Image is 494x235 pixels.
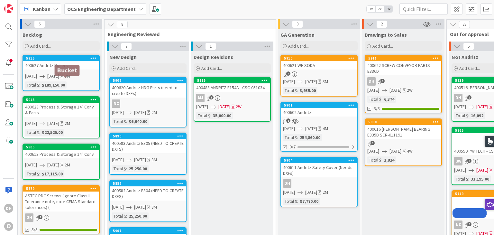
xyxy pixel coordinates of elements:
[110,133,186,153] div: 5890400583 Andritz E305 (NEED TO CREATE DXFS)
[381,96,382,103] span: :
[38,215,42,219] span: 1
[305,189,317,196] span: [DATE]
[113,181,186,186] div: 5889
[469,175,491,183] div: 33,195.00
[236,103,242,110] div: 2W
[113,78,186,83] div: 5909
[23,144,99,158] div: 5905400613 Process & Storage 14" Conv
[281,108,357,117] div: 400602 Andritz
[454,103,466,110] span: [DATE]
[297,134,298,141] span: :
[23,55,99,70] div: 5915400627 Andritz Rollers
[23,186,99,211] div: 5779ASTEC PDC Screws (Ignore Class II Tolerance note, note CEMA Standard tolerances) (
[126,118,127,125] span: :
[374,105,380,112] span: 3/3
[211,112,233,119] div: 35,000.00
[39,129,40,136] span: :
[196,112,210,119] div: Total $
[194,94,270,102] div: MJ
[365,55,442,113] a: 5911400622 SCREW CONVEYOR PARTS E336DDH[DATE][DATE]2WTotal $:6,3743/3
[112,212,126,220] div: Total $
[407,87,413,94] div: 2W
[23,97,99,117] div: 5913400623 Process & Storage 14" Conv & Parts
[399,3,448,15] input: Quick Filter...
[194,83,270,92] div: 400483 ANDRITZ E154A= CSC-051034
[33,5,50,13] span: Kanban
[407,148,413,155] div: 4W
[151,204,157,211] div: 3M
[297,87,298,94] span: :
[286,71,290,76] span: 4
[127,118,149,125] div: $6,040.00
[30,43,51,49] span: Add Card...
[117,21,128,28] span: 8
[26,56,99,61] div: 5915
[454,175,468,183] div: Total $
[468,112,469,119] span: :
[39,170,40,177] span: :
[4,4,13,13] img: Visit kanbanzone.com
[65,120,70,127] div: 2M
[134,156,146,163] span: [DATE]
[205,42,216,50] span: 1
[126,165,127,172] span: :
[454,157,462,165] div: BW
[283,134,297,141] div: Total $
[284,103,357,108] div: 5901
[23,96,100,138] a: 5913400623 Process & Storage 14" Conv & Parts[DATE][DATE]2MTotal $:$22,525.00
[281,102,357,117] div: 5901400602 Andritz
[196,94,205,102] div: MJ
[194,77,271,122] a: 5815400483 ANDRITZ E154A= CSC-051034MJ[DATE][DATE]2WTotal $:35,000.00
[288,43,309,49] span: Add Card...
[280,102,358,152] a: 5901400602 Andritz[DATE][DATE]4MTotal $:254,860.000/7
[281,163,357,177] div: 400611 Andritz Safety Cover (Needs DXFs)
[23,213,99,222] div: DH
[454,221,462,229] div: NC
[284,158,357,163] div: 5904
[23,61,99,70] div: 400627 Andritz Rollers
[112,156,124,163] span: [DATE]
[194,54,233,60] span: Design Revisions
[112,165,126,172] div: Total $
[467,159,471,163] span: 5
[375,6,384,12] span: 2x
[23,150,99,158] div: 400613 Process & Storage 14" Conv
[109,54,137,60] span: New Design
[39,81,40,89] span: :
[468,175,469,183] span: :
[65,162,70,168] div: 2M
[23,97,99,103] div: 5913
[367,87,379,94] span: [DATE]
[4,204,13,213] div: DH
[297,198,298,205] span: :
[365,32,407,38] span: Drawings to Sales
[367,6,375,12] span: 1x
[47,120,59,127] span: [DATE]
[25,81,39,89] div: Total $
[47,73,59,80] span: [DATE]
[23,185,100,234] a: 5779ASTEC PDC Screws (Ignore Class II Tolerance note, note CEMA Standard tolerances) (DH5/5
[110,139,186,153] div: 400583 Andritz E305 (NEED TO CREATE DXFS)
[25,170,39,177] div: Total $
[365,119,441,125] div: 5908
[380,79,385,83] span: 1
[126,212,127,220] span: :
[389,148,401,155] span: [DATE]
[283,125,295,132] span: [DATE]
[110,186,186,201] div: 400582 Andritz E304 (NEED TO CREATE DXFS)
[112,109,124,116] span: [DATE]
[23,55,100,91] a: 5915400627 Andritz Rollers[DATE][DATE]3MTotal $:$189,150.00
[323,189,328,196] div: 2M
[281,157,357,163] div: 5904
[25,73,37,80] span: [DATE]
[365,55,441,75] div: 5911400622 SCREW CONVEYOR PARTS E336D
[454,167,466,174] span: [DATE]
[323,78,328,85] div: 3M
[40,129,64,136] div: $22,525.00
[23,103,99,117] div: 400623 Process & Storage 14" Conv & Parts
[467,222,471,226] span: 2
[367,156,381,164] div: Total $
[23,144,100,180] a: 5905400613 Process & Storage 14" Conv[DATE][DATE]2MTotal $:$17,115.00
[34,20,45,28] span: 6
[389,87,401,94] span: [DATE]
